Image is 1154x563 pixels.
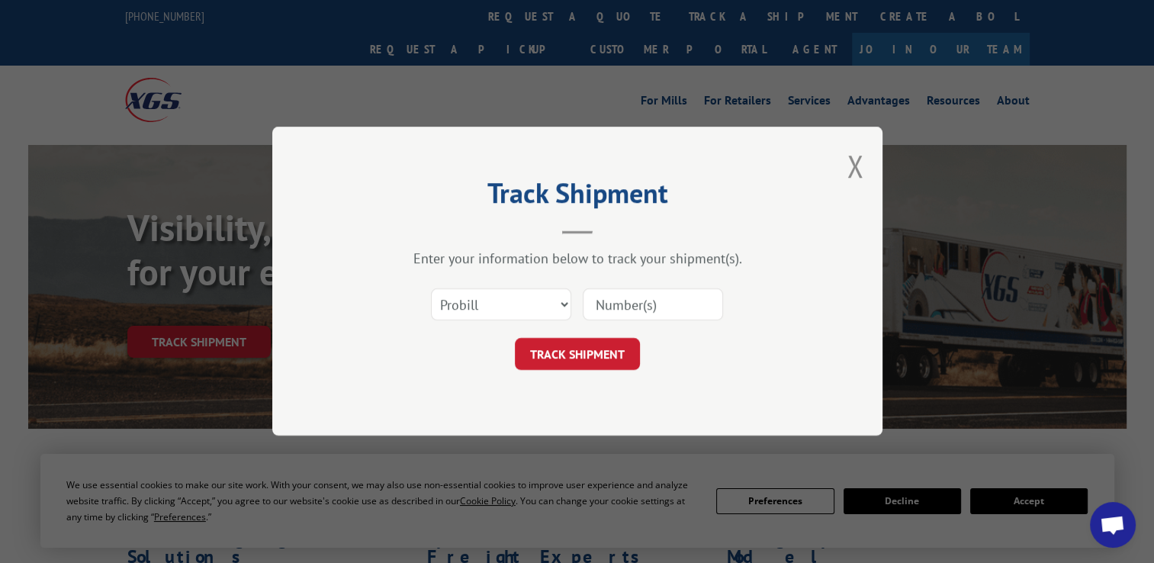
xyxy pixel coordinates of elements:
[1090,502,1136,548] div: Open chat
[349,182,806,211] h2: Track Shipment
[349,250,806,268] div: Enter your information below to track your shipment(s).
[515,339,640,371] button: TRACK SHIPMENT
[583,289,723,321] input: Number(s)
[847,146,863,186] button: Close modal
